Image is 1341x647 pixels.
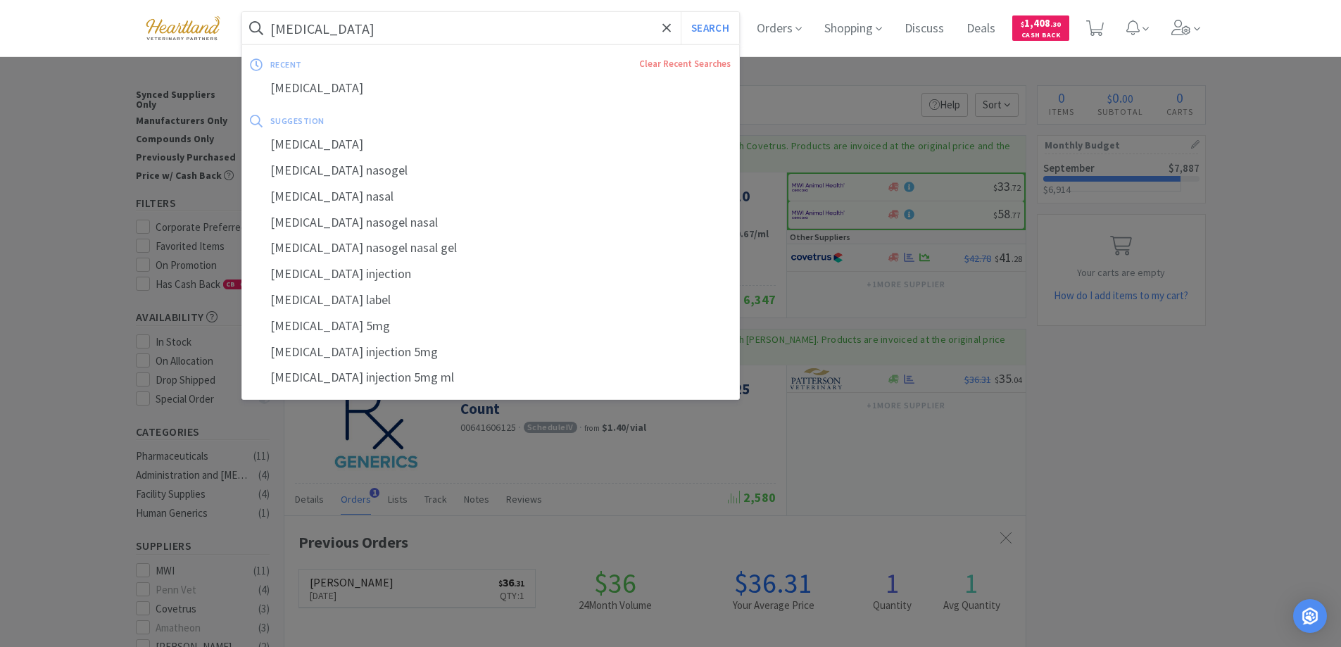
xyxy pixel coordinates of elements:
[899,23,950,35] a: Discuss
[242,339,740,365] div: [MEDICAL_DATA] injection 5mg
[270,54,471,75] div: recent
[136,8,230,47] img: cad7bdf275c640399d9c6e0c56f98fd2_10.png
[270,110,528,132] div: suggestion
[242,132,740,158] div: [MEDICAL_DATA]
[242,287,740,313] div: [MEDICAL_DATA] label
[1021,20,1024,29] span: $
[1021,32,1061,41] span: Cash Back
[242,12,740,44] input: Search by item, sku, manufacturer, ingredient, size...
[242,158,740,184] div: [MEDICAL_DATA] nasogel
[1021,16,1061,30] span: 1,408
[639,58,731,70] a: Clear Recent Searches
[1050,20,1061,29] span: . 30
[1293,599,1327,633] div: Open Intercom Messenger
[681,12,739,44] button: Search
[242,235,740,261] div: [MEDICAL_DATA] nasogel nasal gel
[242,261,740,287] div: [MEDICAL_DATA] injection
[242,365,740,391] div: [MEDICAL_DATA] injection 5mg ml
[961,23,1001,35] a: Deals
[1012,9,1069,47] a: $1,408.30Cash Back
[242,313,740,339] div: [MEDICAL_DATA] 5mg
[242,184,740,210] div: [MEDICAL_DATA] nasal
[242,75,740,101] div: [MEDICAL_DATA]
[242,210,740,236] div: [MEDICAL_DATA] nasogel nasal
